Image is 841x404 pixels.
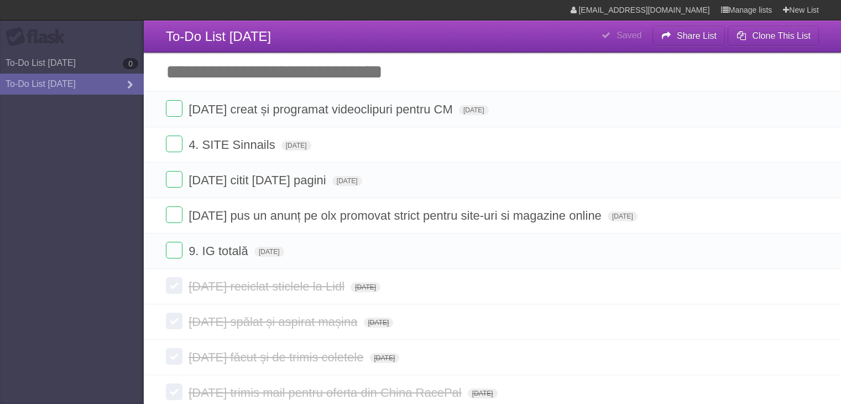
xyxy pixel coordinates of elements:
[728,26,819,46] button: Clone This List
[351,282,380,292] span: [DATE]
[608,211,638,221] span: [DATE]
[166,277,182,294] label: Done
[6,27,72,47] div: Flask
[189,173,329,187] span: [DATE] citit [DATE] pagini
[166,384,182,400] label: Done
[166,313,182,329] label: Done
[189,138,278,152] span: 4. SITE Sinnails
[189,102,456,116] span: [DATE] creat și programat videoclipuri pentru CM
[189,350,366,364] span: [DATE] făcut și de trimis coletele
[617,30,641,40] b: Saved
[677,31,717,40] b: Share List
[189,386,464,400] span: [DATE] trimis mail pentru oferta din China RacePal
[364,318,394,328] span: [DATE]
[189,209,604,222] span: [DATE] pus un anunț pe olx promovat strict pentru site-uri si magazine online
[752,31,811,40] b: Clone This List
[166,29,271,44] span: To-Do List [DATE]
[166,206,182,223] label: Done
[332,176,362,186] span: [DATE]
[166,171,182,188] label: Done
[459,105,489,115] span: [DATE]
[281,141,311,151] span: [DATE]
[166,348,182,365] label: Done
[166,136,182,152] label: Done
[123,58,138,69] b: 0
[254,247,284,257] span: [DATE]
[189,279,347,293] span: [DATE] reciclat sticlele la Lidl
[189,244,251,258] span: 9. IG totală
[189,315,360,329] span: [DATE] spălat și aspirat mașina
[468,389,498,398] span: [DATE]
[166,100,182,117] label: Done
[652,26,725,46] button: Share List
[166,242,182,258] label: Done
[370,353,400,363] span: [DATE]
